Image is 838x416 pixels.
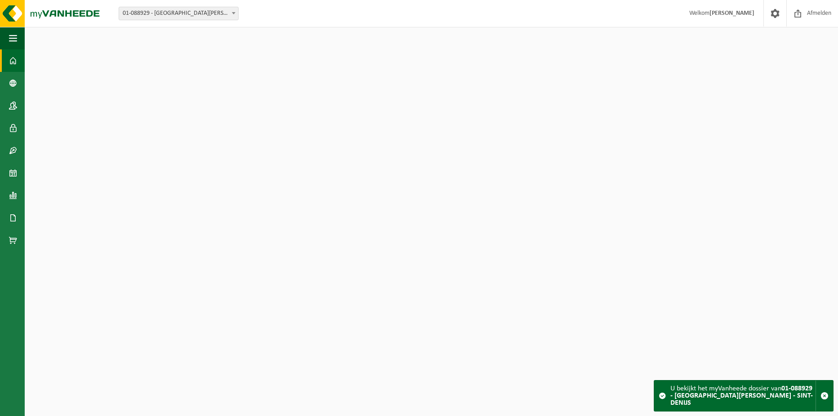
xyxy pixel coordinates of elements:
strong: [PERSON_NAME] [709,10,754,17]
div: U bekijkt het myVanheede dossier van [670,381,816,411]
iframe: chat widget [4,396,150,416]
span: 01-088929 - BREDA PHILIP - SINT-DENIJS [119,7,238,20]
strong: 01-088929 - [GEOGRAPHIC_DATA][PERSON_NAME] - SINT-DENIJS [670,385,813,407]
span: 01-088929 - BREDA PHILIP - SINT-DENIJS [119,7,239,20]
